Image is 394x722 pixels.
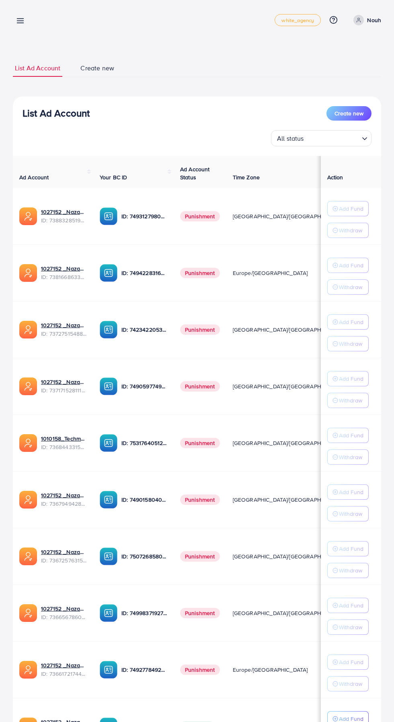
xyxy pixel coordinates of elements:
[306,131,359,144] input: Search for option
[19,661,37,679] img: ic-ads-acc.e4c84228.svg
[233,173,260,181] span: Time Zone
[327,654,369,670] button: Add Fund
[233,609,345,617] span: [GEOGRAPHIC_DATA]/[GEOGRAPHIC_DATA]
[339,601,363,610] p: Add Fund
[180,551,220,562] span: Punishment
[327,223,369,238] button: Withdraw
[327,336,369,351] button: Withdraw
[360,686,388,716] iframe: Chat
[19,377,37,395] img: ic-ads-acc.e4c84228.svg
[339,509,362,519] p: Withdraw
[339,566,362,575] p: Withdraw
[327,484,369,500] button: Add Fund
[180,608,220,618] span: Punishment
[100,491,117,509] img: ic-ba-acc.ded83a64.svg
[275,14,321,26] a: white_agency
[100,377,117,395] img: ic-ba-acc.ded83a64.svg
[41,386,87,394] span: ID: 7371715281112170513
[327,676,369,691] button: Withdraw
[19,264,37,282] img: ic-ads-acc.e4c84228.svg
[180,494,220,505] span: Punishment
[327,598,369,613] button: Add Fund
[41,548,87,556] a: 1027152 _Nazaagency_016
[41,670,87,678] span: ID: 7366172174454882305
[15,64,60,73] span: List Ad Account
[19,207,37,225] img: ic-ads-acc.e4c84228.svg
[100,264,117,282] img: ic-ba-acc.ded83a64.svg
[121,211,167,221] p: ID: 7493127980932333584
[41,500,87,508] span: ID: 7367949428067450896
[19,604,37,622] img: ic-ads-acc.e4c84228.svg
[41,273,87,281] span: ID: 7381668633665093648
[233,382,345,390] span: [GEOGRAPHIC_DATA]/[GEOGRAPHIC_DATA]
[19,491,37,509] img: ic-ads-acc.e4c84228.svg
[275,133,306,144] span: All status
[339,339,362,349] p: Withdraw
[180,165,210,181] span: Ad Account Status
[180,211,220,222] span: Punishment
[233,326,345,334] span: [GEOGRAPHIC_DATA]/[GEOGRAPHIC_DATA]
[41,491,87,508] div: <span class='underline'>1027152 _Nazaagency_003</span></br>7367949428067450896
[327,506,369,521] button: Withdraw
[100,321,117,338] img: ic-ba-acc.ded83a64.svg
[271,130,371,146] div: Search for option
[23,107,90,119] h3: List Ad Account
[41,613,87,621] span: ID: 7366567860828749825
[41,661,87,678] div: <span class='underline'>1027152 _Nazaagency_018</span></br>7366172174454882305
[100,548,117,565] img: ic-ba-acc.ded83a64.svg
[339,487,363,497] p: Add Fund
[327,541,369,556] button: Add Fund
[41,605,87,621] div: <span class='underline'>1027152 _Nazaagency_0051</span></br>7366567860828749825
[121,495,167,505] p: ID: 7490158040596217873
[367,15,381,25] p: Nouh
[327,371,369,386] button: Add Fund
[327,428,369,443] button: Add Fund
[100,604,117,622] img: ic-ba-acc.ded83a64.svg
[339,226,362,235] p: Withdraw
[180,665,220,675] span: Punishment
[41,321,87,329] a: 1027152 _Nazaagency_007
[41,435,87,443] a: 1010158_Techmanistan pk acc_1715599413927
[19,548,37,565] img: ic-ads-acc.e4c84228.svg
[339,317,363,327] p: Add Fund
[334,109,363,117] span: Create new
[41,443,87,451] span: ID: 7368443315504726017
[327,314,369,330] button: Add Fund
[339,452,362,462] p: Withdraw
[327,563,369,578] button: Withdraw
[41,548,87,564] div: <span class='underline'>1027152 _Nazaagency_016</span></br>7367257631523782657
[19,434,37,452] img: ic-ads-acc.e4c84228.svg
[41,491,87,499] a: 1027152 _Nazaagency_003
[233,269,308,277] span: Europe/[GEOGRAPHIC_DATA]
[41,330,87,338] span: ID: 7372751548805726224
[100,207,117,225] img: ic-ba-acc.ded83a64.svg
[180,324,220,335] span: Punishment
[339,657,363,667] p: Add Fund
[121,552,167,561] p: ID: 7507268580682137618
[41,435,87,451] div: <span class='underline'>1010158_Techmanistan pk acc_1715599413927</span></br>7368443315504726017
[339,282,362,292] p: Withdraw
[41,661,87,669] a: 1027152 _Nazaagency_018
[339,260,363,270] p: Add Fund
[180,438,220,448] span: Punishment
[327,279,369,295] button: Withdraw
[180,381,220,392] span: Punishment
[326,106,371,121] button: Create new
[339,396,362,405] p: Withdraw
[233,439,345,447] span: [GEOGRAPHIC_DATA]/[GEOGRAPHIC_DATA]
[339,204,363,213] p: Add Fund
[41,378,87,394] div: <span class='underline'>1027152 _Nazaagency_04</span></br>7371715281112170513
[41,265,87,273] a: 1027152 _Nazaagency_023
[121,268,167,278] p: ID: 7494228316518858759
[19,173,49,181] span: Ad Account
[41,216,87,224] span: ID: 7388328519014645761
[327,619,369,635] button: Withdraw
[41,265,87,281] div: <span class='underline'>1027152 _Nazaagency_023</span></br>7381668633665093648
[233,666,308,674] span: Europe/[GEOGRAPHIC_DATA]
[339,544,363,554] p: Add Fund
[339,679,362,689] p: Withdraw
[233,212,345,220] span: [GEOGRAPHIC_DATA]/[GEOGRAPHIC_DATA]
[100,661,117,679] img: ic-ba-acc.ded83a64.svg
[41,605,87,613] a: 1027152 _Nazaagency_0051
[19,321,37,338] img: ic-ads-acc.e4c84228.svg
